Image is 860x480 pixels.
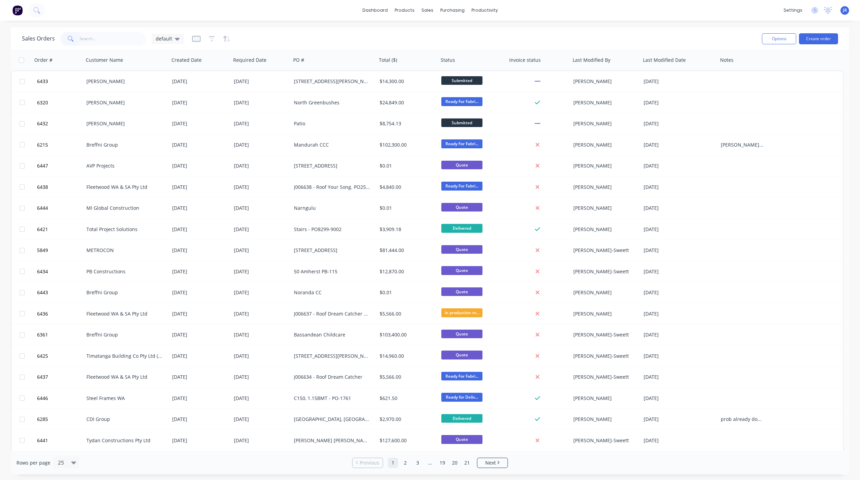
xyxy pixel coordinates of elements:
[37,120,48,127] span: 6432
[37,99,48,106] span: 6320
[86,99,163,106] div: [PERSON_NAME]
[437,5,468,15] div: purchasing
[86,78,163,85] div: [PERSON_NAME]
[294,268,370,275] div: 50 Amherst PB-115
[573,353,635,359] div: [PERSON_NAME]-Sweett
[35,71,86,92] button: 6433
[380,120,433,127] div: $8,754.13
[573,416,635,423] div: [PERSON_NAME]
[294,289,370,296] div: Noranda CC
[86,226,163,233] div: Total Project Solutions
[86,205,163,212] div: MI Global Construction
[35,430,86,451] button: 6441
[573,374,635,380] div: [PERSON_NAME]-Sweett
[380,353,433,359] div: $14,960.00
[441,266,482,275] span: Quote
[172,247,228,254] div: [DATE]
[573,247,635,254] div: [PERSON_NAME]-Sweett
[172,416,228,423] div: [DATE]
[573,437,635,444] div: [PERSON_NAME]-Sweett
[799,33,838,44] button: Create order
[380,226,433,233] div: $3,909.18
[573,162,635,169] div: [PERSON_NAME]
[573,99,635,106] div: [PERSON_NAME]
[234,120,288,127] div: [DATE]
[441,161,482,169] span: Quote
[86,331,163,338] div: Breffni Group
[37,374,48,380] span: 6437
[35,261,86,282] button: 6434
[780,5,806,15] div: settings
[37,205,48,212] span: 6444
[441,351,482,359] span: Quote
[172,331,228,338] div: [DATE]
[762,33,796,44] button: Options
[37,353,48,359] span: 6425
[37,226,48,233] span: 6421
[35,304,86,324] button: 6436
[86,162,163,169] div: AVP Projects
[462,458,472,468] a: Page 21
[37,437,48,444] span: 6441
[35,240,86,261] button: 5849
[172,162,228,169] div: [DATE]
[380,184,433,191] div: $4,840.00
[294,141,370,148] div: Mandurah CCC
[477,459,507,466] a: Next page
[380,331,433,338] div: $103,400.00
[12,5,23,15] img: Factory
[172,289,228,296] div: [DATE]
[400,458,410,468] a: Page 2
[418,5,437,15] div: sales
[441,182,482,190] span: Ready For Fabri...
[380,437,433,444] div: $127,600.00
[644,268,715,275] div: [DATE]
[380,78,433,85] div: $14,300.00
[86,374,163,380] div: Fleetwood WA & SA Pty Ltd
[294,374,370,380] div: J006634 - Roof Dream Catcher
[172,141,228,148] div: [DATE]
[294,226,370,233] div: Stairs - PO8299-9002
[234,395,288,402] div: [DATE]
[360,459,379,466] span: Previous
[573,120,635,127] div: [PERSON_NAME]
[380,205,433,212] div: $0.01
[437,458,447,468] a: Page 19
[35,156,86,176] button: 6447
[37,247,48,254] span: 5849
[644,99,715,106] div: [DATE]
[35,113,86,134] button: 6432
[441,57,455,64] div: Status
[441,330,482,338] span: Quote
[34,57,52,64] div: Order #
[35,367,86,387] button: 6437
[234,226,288,233] div: [DATE]
[86,57,123,64] div: Customer Name
[86,437,163,444] div: Tydan Constructions Pty Ltd
[86,247,163,254] div: METROCON
[86,310,163,317] div: Fleetwood WA & SA Pty Ltd
[37,331,48,338] span: 6361
[35,388,86,409] button: 6446
[35,198,86,218] button: 6444
[293,57,304,64] div: PO #
[720,57,733,64] div: Notes
[644,289,715,296] div: [DATE]
[35,282,86,303] button: 6443
[450,458,460,468] a: Page 20
[380,416,433,423] div: $2,970.00
[644,205,715,212] div: [DATE]
[37,162,48,169] span: 6447
[172,184,228,191] div: [DATE]
[294,184,370,191] div: J006638 - Roof Your Song. PO256022
[294,120,370,127] div: Patio
[172,395,228,402] div: [DATE]
[380,289,433,296] div: $0.01
[509,57,541,64] div: Invoice status
[86,353,163,359] div: Timatanga Building Co Pty Ltd (30 days EOM)
[413,458,423,468] a: Page 3
[172,99,228,106] div: [DATE]
[441,139,482,148] span: Ready For Fabri...
[86,141,163,148] div: Breffni Group
[35,135,86,155] button: 6215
